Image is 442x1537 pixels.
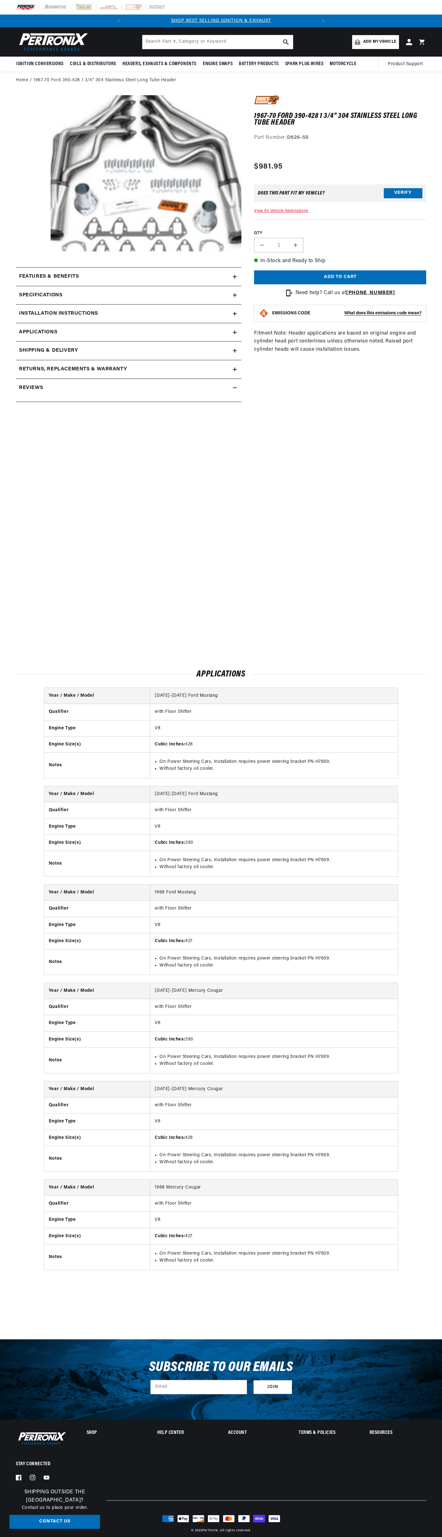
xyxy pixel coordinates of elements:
th: Year / Make / Model [44,786,150,802]
button: Translation missing: en.sections.announcements.next_announcement [317,15,330,27]
a: Add my vehicle [352,35,399,49]
summary: Engine Swaps [200,57,236,71]
a: Home [16,77,28,84]
h2: Applications [16,671,426,678]
p: Stay Connected [16,1461,66,1467]
li: Without factory oil cooler. [159,1060,393,1067]
p: Need help? Call us at [296,289,395,297]
button: Add to cart [254,270,426,285]
li: Without factory oil cooler. [159,962,393,969]
td: V8 [150,818,398,835]
div: Does This part fit My vehicle? [258,191,325,196]
th: Notes [44,1048,150,1073]
td: 1968 Mercury Cougar [150,1180,398,1196]
h2: Installation instructions [19,310,98,318]
button: search button [279,35,293,49]
button: EMISSIONS CODEWhat does this emissions code mean? [272,311,421,316]
h2: Shipping & Delivery [19,347,78,355]
h2: Specifications [19,291,62,299]
strong: Cubic Inches: [155,840,185,845]
td: [DATE]-[DATE] Mercury Cougar [150,983,398,999]
input: Email [151,1380,247,1394]
div: Part Number: [254,134,426,142]
th: Engine Type [44,818,150,835]
td: V8 [150,917,398,933]
media-gallery: Gallery Viewer [16,95,241,255]
span: Applications [19,328,57,336]
th: Year / Make / Model [44,1081,150,1097]
div: Fitment Note: Header applications are based on original engine and cylinder head port centerlines... [254,95,426,446]
li: Without factory oil cooler. [159,765,393,772]
td: V8 [150,720,398,736]
a: 1967-70 Ford 390-428 1 3/4" 304 Stainless Steel Long Tube Header [34,77,176,84]
summary: Shipping & Delivery [16,342,241,360]
summary: Coils & Distributors [67,57,119,71]
td: V8 [150,1212,398,1228]
h3: Subscribe to our emails [149,1361,293,1373]
td: 390 [150,1031,398,1047]
span: Ignition Conversions [16,61,64,67]
summary: Installation instructions [16,305,241,323]
a: Contact Us [9,1515,100,1529]
summary: Help Center [157,1431,214,1435]
th: Qualifier [44,704,150,720]
th: Qualifier [44,1195,150,1212]
th: Notes [44,851,150,876]
strong: Cubic Inches: [155,939,185,943]
img: Emissions code [259,308,269,318]
td: 427 [150,1228,398,1244]
th: Engine Type [44,917,150,933]
th: Engine Type [44,720,150,736]
li: On Power Steering Cars, Installation requires power steering bracket PN H7609. [159,1250,393,1257]
a: View All Vehicle Applications [254,209,308,213]
strong: Cubic Inches: [155,1037,185,1042]
h1: 1967-70 Ford 390-428 1 3/4" 304 Stainless Steel Long Tube Header [254,113,426,126]
summary: Spark Plug Wires [282,57,327,71]
button: Verify [384,188,422,198]
p: Contact us to place your order. [9,1504,100,1511]
a: PerTronix [202,1529,218,1532]
a: [PHONE_NUMBER] [346,290,395,295]
summary: Ignition Conversions [16,57,67,71]
th: Engine Size(s) [44,1130,150,1146]
span: Battery Products [239,61,279,67]
th: Qualifier [44,901,150,917]
strong: Cubic Inches: [155,1135,185,1140]
span: Engine Swaps [203,61,233,67]
td: 428 [150,737,398,753]
li: Without factory oil cooler. [159,864,393,871]
td: 427 [150,933,398,949]
summary: Motorcycle [327,57,359,71]
th: Qualifier [44,802,150,818]
span: Headers, Exhausts & Components [122,61,196,67]
h2: Account [228,1431,285,1435]
th: Qualifier [44,1097,150,1114]
li: On Power Steering Cars, Installation requires power steering bracket PN H7609. [159,857,393,864]
th: Qualifier [44,999,150,1015]
span: $981.95 [254,161,283,172]
summary: Resources [370,1431,426,1435]
h2: Features & Benefits [19,273,79,281]
td: 1968 Ford Mustang [150,885,398,901]
th: Notes [44,1244,150,1270]
td: with Floor Shifter [150,802,398,818]
a: SHOP BEST SELLING IGNITION & EXHAUST [171,18,271,23]
nav: breadcrumbs [16,77,426,84]
summary: Returns, Replacements & Warranty [16,360,241,379]
th: Year / Make / Model [44,688,150,704]
strong: Cubic Inches: [155,1234,185,1238]
p: In-Stock and Ready to Ship [254,257,426,265]
span: Add my vehicle [363,39,396,45]
th: Engine Size(s) [44,1228,150,1244]
button: Translation missing: en.sections.announcements.previous_announcement [112,15,125,27]
strong: What does this emissions code mean? [344,311,421,316]
h2: Terms & policies [299,1431,355,1435]
th: Engine Size(s) [44,835,150,851]
th: Engine Size(s) [44,1031,150,1047]
th: Engine Size(s) [44,933,150,949]
td: 390 [150,835,398,851]
li: Without factory oil cooler. [159,1257,393,1264]
summary: Headers, Exhausts & Components [119,57,200,71]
